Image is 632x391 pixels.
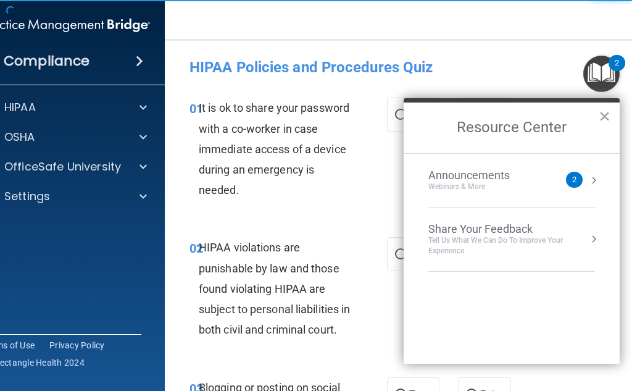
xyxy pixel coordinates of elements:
[428,235,595,256] div: Tell Us What We Can Do to Improve Your Experience
[428,182,534,192] div: Webinars & More
[49,339,105,351] a: Privacy Policy
[428,222,595,236] div: Share Your Feedback
[4,100,36,115] p: HIPAA
[199,101,349,196] span: It is ok to share your password with a co-worker in case immediate access of a device during an e...
[404,98,620,364] div: Resource Center
[4,159,121,174] p: OfficeSafe University
[4,130,35,145] p: OSHA
[428,169,534,182] div: Announcements
[189,101,203,116] span: 01
[199,241,350,336] span: HIPAA violations are punishable by law and those found violating HIPAA are subject to personal li...
[583,56,620,92] button: Open Resource Center, 2 new notifications
[615,63,619,79] div: 2
[599,106,610,126] button: Close
[4,53,89,70] h4: Compliance
[395,111,406,120] input: True
[395,250,406,259] input: True
[404,103,620,153] h2: Resource Center
[4,189,50,204] p: Settings
[189,241,203,256] span: 02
